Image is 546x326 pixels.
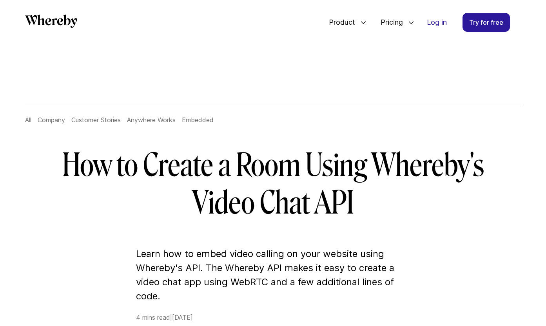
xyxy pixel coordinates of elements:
a: Company [38,116,65,124]
h1: How to Create a Room Using Whereby's Video Chat API [47,147,499,222]
span: Pricing [373,9,405,35]
a: Embedded [182,116,214,124]
svg: Whereby [25,14,77,28]
a: Anywhere Works [127,116,176,124]
p: Learn how to embed video calling on your website using Whereby's API. The Whereby API makes it ea... [136,247,410,303]
a: Try for free [463,13,510,32]
span: Product [321,9,357,35]
a: Customer Stories [71,116,121,124]
a: Whereby [25,14,77,31]
a: Log in [421,13,453,31]
a: All [25,116,31,124]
